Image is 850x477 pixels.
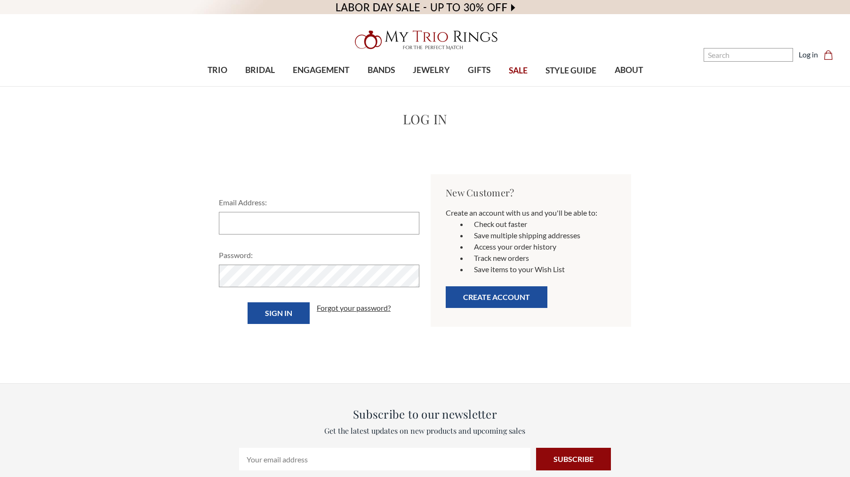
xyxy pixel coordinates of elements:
a: BANDS [358,55,403,86]
button: submenu toggle [474,86,484,87]
input: Search [704,48,793,62]
input: Sign in [248,302,310,324]
li: Track new orders [468,252,616,264]
img: My Trio Rings [350,25,500,55]
li: Save multiple shipping addresses [468,230,616,241]
input: Subscribe [536,448,611,470]
span: BRIDAL [245,64,275,76]
a: ABOUT [605,55,651,86]
button: submenu toggle [213,86,222,87]
a: Cart with 0 items [824,49,839,60]
a: ENGAGEMENT [284,55,358,86]
a: STYLE GUIDE [537,56,605,86]
h3: Subscribe to our newsletter [239,405,610,422]
button: Create Account [446,286,547,308]
label: Email Address: [219,197,419,208]
span: TRIO [208,64,227,76]
span: BANDS [368,64,395,76]
h2: New Customer? [446,186,616,200]
button: submenu toggle [255,86,265,87]
button: submenu toggle [624,86,633,87]
a: BRIDAL [236,55,284,86]
label: Password: [219,250,419,261]
span: STYLE GUIDE [545,65,596,77]
li: Check out faster [468,218,616,230]
a: TRIO [198,55,236,86]
a: JEWELRY [404,55,459,86]
span: GIFTS [468,64,490,76]
button: submenu toggle [427,86,436,87]
input: Your email address [239,448,530,470]
button: submenu toggle [377,86,386,87]
p: Create an account with us and you'll be able to: [446,207,616,218]
span: ENGAGEMENT [293,64,349,76]
h1: Log in [213,109,637,129]
a: Forgot your password? [317,302,391,314]
a: My Trio Rings [247,25,604,55]
li: Access your order history [468,241,616,252]
li: Save items to your Wish List [468,264,616,275]
a: Create Account [446,295,547,304]
span: ABOUT [615,64,643,76]
p: Get the latest updates on new products and upcoming sales [239,425,610,437]
button: submenu toggle [316,86,326,87]
a: SALE [500,56,537,86]
a: Log in [799,49,818,60]
span: JEWELRY [413,64,450,76]
span: SALE [509,65,528,77]
a: GIFTS [459,55,499,86]
svg: cart.cart_preview [824,50,833,60]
